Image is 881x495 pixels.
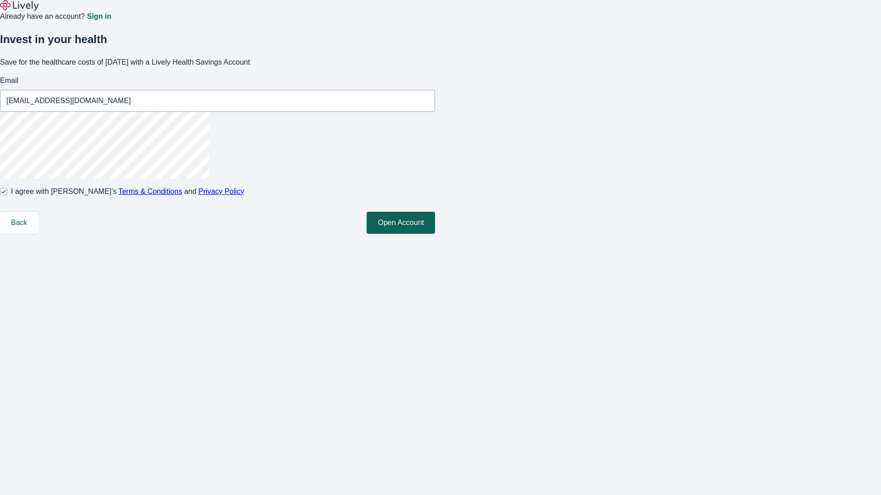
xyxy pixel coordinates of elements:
[118,187,182,195] a: Terms & Conditions
[87,13,111,20] a: Sign in
[199,187,245,195] a: Privacy Policy
[11,186,244,197] span: I agree with [PERSON_NAME]’s and
[367,212,435,234] button: Open Account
